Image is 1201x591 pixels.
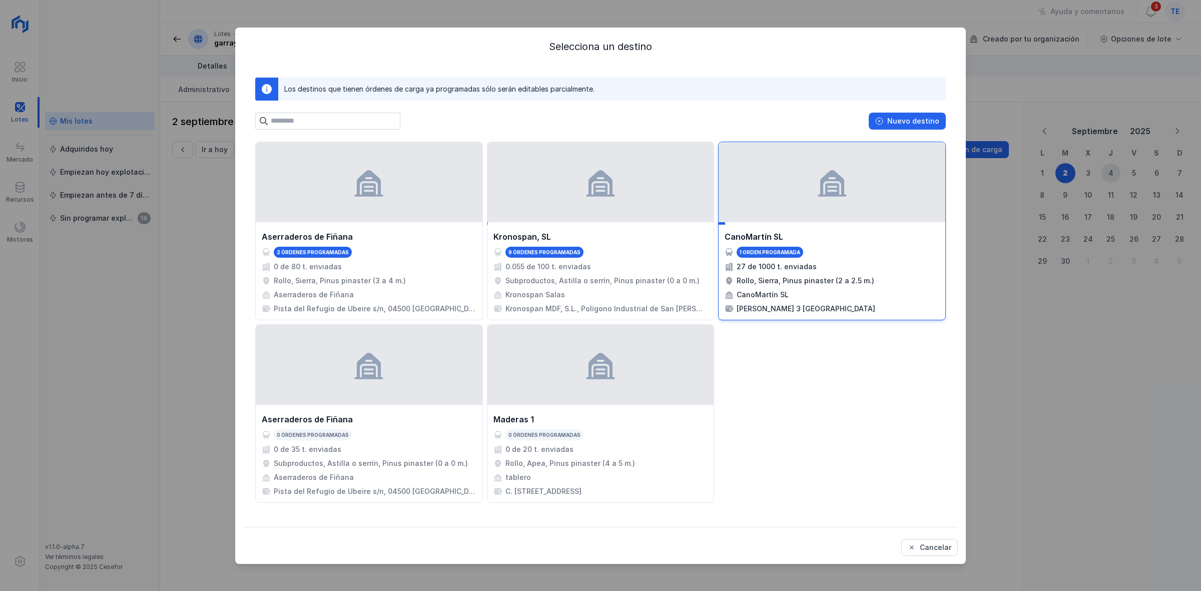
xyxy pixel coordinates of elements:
div: Selecciona un destino [243,40,958,54]
div: Aserraderos de Fiñana [262,231,353,243]
div: Aserraderos de Fiñana [274,472,354,482]
div: Rollo, Apea, Pinus pinaster (4 a 5 m.) [505,458,635,468]
div: [PERSON_NAME] 3 [GEOGRAPHIC_DATA] [737,304,875,314]
div: 0 de 35 t. enviadas [274,444,341,454]
div: 0 de 20 t. enviadas [505,444,573,454]
div: Kronospan, SL [493,231,551,243]
div: 0.055 de 100 t. enviadas [505,262,591,272]
div: Pista del Refugio de Ubeire s/n, 04500 [GEOGRAPHIC_DATA], [GEOGRAPHIC_DATA] [274,304,476,314]
div: Kronospan MDF, S.L., Poligono Industrial de San [PERSON_NAME] III s/n, 09600 [GEOGRAPHIC_DATA], [... [505,304,708,314]
div: Rollo, Sierra, Pinus pinaster (3 a 4 m.) [274,276,406,286]
div: 27 de 1000 t. enviadas [737,262,817,272]
div: CanoMartín SL [737,290,789,300]
div: 9 órdenes programadas [508,249,580,256]
div: Kronospan Salas [505,290,565,300]
div: 0 de 80 t. enviadas [274,262,342,272]
div: Subproductos, Astilla o serrín, Pinus pinaster (0 a 0 m.) [274,458,468,468]
div: Aserraderos de Fiñana [262,413,353,425]
div: 0 órdenes programadas [277,431,349,438]
button: Cancelar [901,539,958,556]
div: CanoMartín SL [725,231,783,243]
div: Maderas 1 [493,413,534,425]
div: Los destinos que tienen órdenes de carga ya programadas sólo serán editables parcialmente. [284,84,594,94]
div: Aserraderos de Fiñana [274,290,354,300]
div: 2 órdenes programadas [277,249,349,256]
div: 1 orden programada [740,249,800,256]
div: Rollo, Sierra, Pinus pinaster (2 a 2.5 m.) [737,276,874,286]
div: Nuevo destino [887,116,939,126]
div: tablero [505,472,531,482]
div: 0 órdenes programadas [508,431,580,438]
div: Cancelar [920,542,951,552]
div: Subproductos, Astilla o serrín, Pinus pinaster (0 a 0 m.) [505,276,700,286]
div: Pista del Refugio de Ubeire s/n, 04500 [GEOGRAPHIC_DATA], [GEOGRAPHIC_DATA] [274,486,476,496]
div: C. [STREET_ADDRESS] [505,486,581,496]
button: Nuevo destino [869,113,946,130]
